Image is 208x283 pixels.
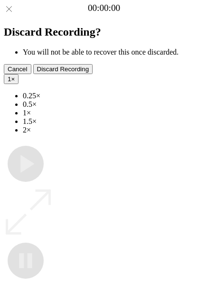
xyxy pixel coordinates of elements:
[4,74,19,84] button: 1×
[23,100,204,109] li: 0.5×
[23,126,204,134] li: 2×
[23,48,204,57] li: You will not be able to recover this once discarded.
[23,109,204,117] li: 1×
[4,64,31,74] button: Cancel
[4,26,204,38] h2: Discard Recording?
[33,64,93,74] button: Discard Recording
[23,92,204,100] li: 0.25×
[8,75,11,83] span: 1
[23,117,204,126] li: 1.5×
[88,3,120,13] a: 00:00:00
